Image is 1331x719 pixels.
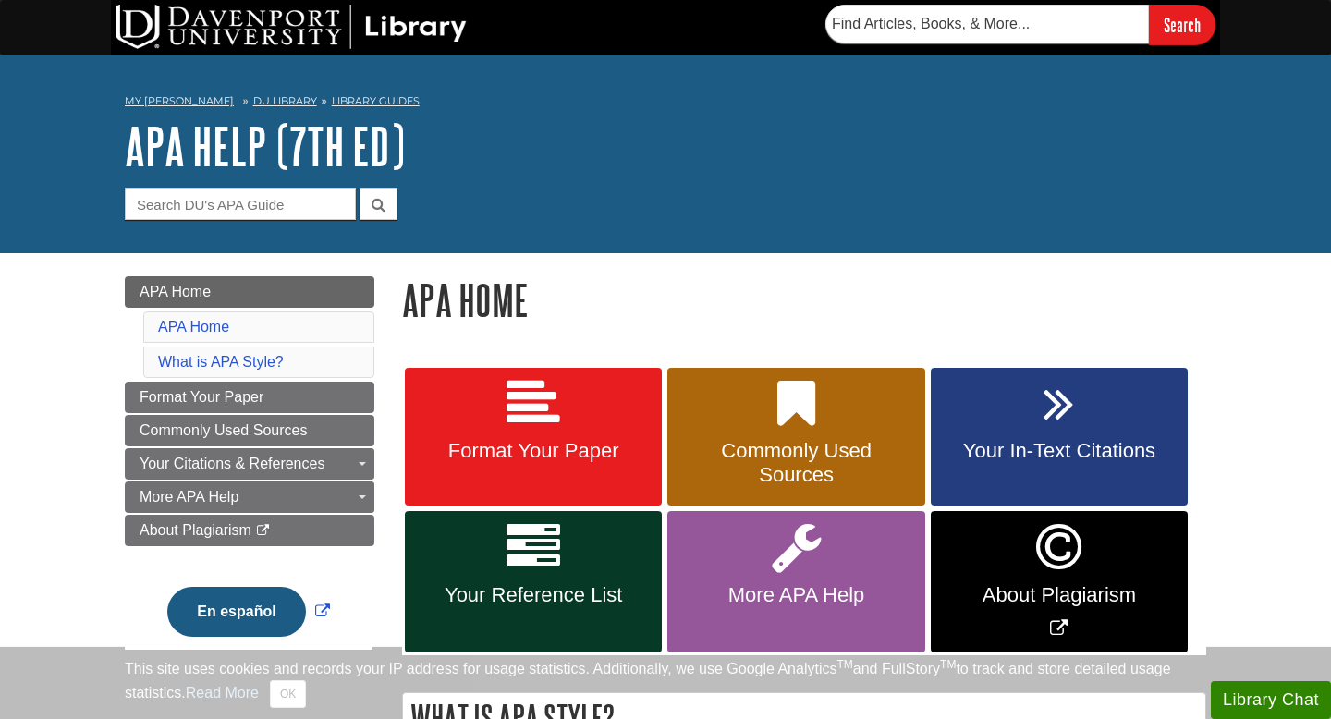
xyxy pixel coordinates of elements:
span: APA Home [140,284,211,299]
a: APA Home [158,319,229,335]
a: More APA Help [125,481,374,513]
a: Format Your Paper [405,368,662,506]
span: Commonly Used Sources [140,422,307,438]
a: DU Library [253,94,317,107]
a: Link opens in new window [163,603,334,619]
a: APA Help (7th Ed) [125,117,405,175]
span: Your Citations & References [140,456,324,471]
h1: APA Home [402,276,1206,323]
a: Your In-Text Citations [931,368,1188,506]
span: More APA Help [681,583,910,607]
a: Your Reference List [405,511,662,652]
a: About Plagiarism [125,515,374,546]
a: Commonly Used Sources [125,415,374,446]
span: Your In-Text Citations [945,439,1174,463]
span: Format Your Paper [419,439,648,463]
span: More APA Help [140,489,238,505]
i: This link opens in a new window [255,525,271,537]
img: DU Library [116,5,467,49]
nav: breadcrumb [125,89,1206,118]
button: Library Chat [1211,681,1331,719]
span: About Plagiarism [140,522,251,538]
button: En español [167,587,305,637]
span: Format Your Paper [140,389,263,405]
input: Search [1149,5,1215,44]
a: Format Your Paper [125,382,374,413]
a: APA Home [125,276,374,308]
a: Library Guides [332,94,420,107]
div: Guide Page Menu [125,276,374,668]
span: About Plagiarism [945,583,1174,607]
input: Find Articles, Books, & More... [825,5,1149,43]
span: Your Reference List [419,583,648,607]
a: Link opens in new window [931,511,1188,652]
a: Your Citations & References [125,448,374,480]
input: Search DU's APA Guide [125,188,356,220]
a: Commonly Used Sources [667,368,924,506]
a: My [PERSON_NAME] [125,93,234,109]
a: More APA Help [667,511,924,652]
form: Searches DU Library's articles, books, and more [825,5,1215,44]
a: What is APA Style? [158,354,284,370]
span: Commonly Used Sources [681,439,910,487]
